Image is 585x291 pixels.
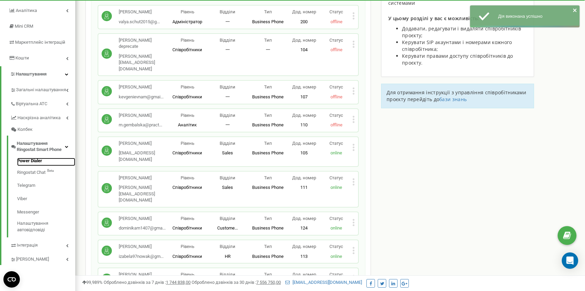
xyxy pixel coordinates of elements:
[329,216,343,221] span: Статус
[402,25,521,39] span: Додавати, редагувати і видаляти співробітників проєкту;
[220,9,235,14] span: Відділи
[10,124,75,136] a: Колбек
[15,55,29,60] span: Кошти
[225,122,230,127] span: 一
[329,38,343,43] span: Статус
[292,216,316,221] span: Дод. номер
[181,38,194,43] span: Рівень
[329,175,343,180] span: Статус
[3,271,20,288] button: Open CMP widget
[119,94,164,99] span: kevgenievnam@gmai...
[330,150,342,155] span: online
[119,216,166,222] p: [PERSON_NAME]
[264,175,272,180] span: Тип
[220,84,235,89] span: Відділи
[220,175,235,180] span: Відділи
[330,47,342,52] span: offline
[181,175,194,180] span: Рівень
[264,272,272,277] span: Тип
[119,112,162,119] p: [PERSON_NAME]
[17,158,75,166] a: Power Dialer
[16,71,47,77] span: Налаштування
[225,254,231,259] span: HR
[292,244,316,249] span: Дод. номер
[119,37,167,50] p: [PERSON_NAME] deprecate
[172,254,202,259] span: Співробітники
[172,150,202,155] span: Співробітники
[248,47,288,53] p: 一
[181,9,194,14] span: Рівень
[330,19,342,24] span: offline
[119,19,160,24] span: valya.schut2015@g...
[252,150,284,155] span: Business Phone
[330,94,342,99] span: offline
[119,272,161,278] p: [PERSON_NAME]
[288,184,320,191] p: 111
[288,122,320,128] p: 110
[192,280,281,285] span: Оброблено дзвінків за 30 днів :
[292,38,316,43] span: Дод. номер
[17,206,75,219] a: Messenger
[388,15,479,22] span: У цьому розділі у вас є можливість:
[329,244,343,249] span: Статус
[292,272,316,277] span: Дод. номер
[225,19,230,24] span: 一
[330,225,342,231] span: online
[17,140,65,153] span: Налаштування Ringostat Smart Phone
[17,242,38,249] span: Інтеграція
[562,252,578,269] div: Open Intercom Messenger
[329,113,343,118] span: Статус
[10,110,75,124] a: Наскрізна аналітика
[402,39,512,52] span: Керувати SIP акаунтами і номерами кожного співробітника;
[264,113,272,118] span: Тип
[292,175,316,180] span: Дод. номер
[17,219,75,233] a: Налаштування автовідповіді
[264,84,272,89] span: Тип
[181,84,194,89] span: Рівень
[288,19,320,25] p: 200
[119,225,166,231] span: dominikam1407@gma...
[292,113,316,118] span: Дод. номер
[329,9,343,14] span: Статус
[1,66,75,82] a: Налаштування
[119,175,167,181] p: [PERSON_NAME]
[225,47,230,52] span: 一
[17,115,61,121] span: Наскрізна аналітика
[17,192,75,206] a: Viber
[178,122,197,127] span: Аналітик
[220,141,235,146] span: Відділи
[330,185,342,190] span: online
[220,244,235,249] span: Відділи
[172,185,202,190] span: Співробітники
[330,254,342,259] span: online
[181,216,194,221] span: Рівень
[329,141,343,146] span: Статус
[10,136,75,156] a: Налаштування Ringostat Smart Phone
[220,113,235,118] span: Відділи
[288,94,320,100] p: 107
[252,19,284,24] span: Business Phone
[82,280,103,285] span: 99,989%
[264,216,272,221] span: Тип
[252,122,284,127] span: Business Phone
[17,126,32,133] span: Колбек
[285,280,362,285] a: [EMAIL_ADDRESS][DOMAIN_NAME]
[264,244,272,249] span: Тип
[181,272,194,277] span: Рівень
[252,225,284,231] span: Business Phone
[172,47,202,52] span: Співробітники
[104,280,191,285] span: Оброблено дзвінків за 7 днів :
[119,254,164,259] span: izabela97nowak@gm...
[16,101,47,107] span: Віртуальна АТС
[10,237,75,251] a: Інтеграція
[288,225,320,232] p: 124
[292,9,316,14] span: Дод. номер
[288,253,320,260] p: 113
[288,150,320,156] p: 105
[220,38,235,43] span: Відділи
[166,280,191,285] u: 1 744 838,00
[119,140,167,147] p: [PERSON_NAME]
[16,87,66,93] span: Загальні налаштування
[119,84,164,91] p: [PERSON_NAME]
[329,272,343,277] span: Статус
